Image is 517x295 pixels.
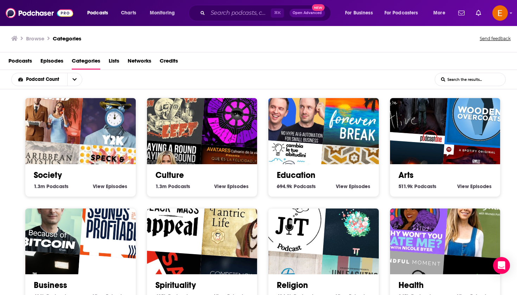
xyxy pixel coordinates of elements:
[340,7,382,19] button: open menu
[150,8,175,18] span: Monitoring
[155,170,184,180] a: Culture
[14,73,84,144] img: Your Mom & Dad
[323,78,393,149] img: Forever Break
[380,7,428,19] button: open menu
[34,170,62,180] a: Society
[470,183,492,190] span: Episodes
[293,11,322,15] span: Open Advanced
[455,7,467,19] a: Show notifications dropdown
[428,7,454,19] button: open menu
[414,183,436,190] span: Podcasts
[34,183,69,190] a: 1.3m Society Podcasts
[79,78,150,149] img: Headlong: Surviving Y2K
[93,183,104,190] span: View
[214,183,249,190] a: View Culture Episodes
[109,55,119,70] a: Lists
[457,183,469,190] span: View
[6,6,73,20] img: Podchaser - Follow, Share and Rate Podcasts
[128,55,151,70] a: Networks
[67,73,82,86] button: open menu
[336,183,370,190] a: View Education Episodes
[82,7,117,19] button: open menu
[323,188,393,259] img: The Creation Stories
[155,183,167,190] span: 1.3m
[155,280,196,290] a: Spirituality
[492,5,508,21] button: Show profile menu
[277,183,292,190] span: 694.9k
[168,183,190,190] span: Podcasts
[201,188,272,259] img: The Tantric Life
[135,73,206,144] img: Last Podcast On The Left
[384,8,418,18] span: For Podcasters
[398,170,414,180] a: Arts
[93,183,127,190] a: View Society Episodes
[378,73,449,144] img: We're Alive
[106,183,127,190] span: Episodes
[349,183,370,190] span: Episodes
[79,188,150,259] img: Sounds Profitable
[271,8,284,18] span: ⌘ K
[444,78,515,149] div: Wooden Overcoats
[378,184,449,255] img: Why Won't You Date Me? with Nicole Byer
[289,9,325,17] button: Open AdvancedNew
[444,188,515,259] img: FoundMyFitness
[116,7,140,19] a: Charts
[277,183,316,190] a: 694.9k Education Podcasts
[312,4,325,11] span: New
[227,183,249,190] span: Episodes
[11,73,93,86] h2: Choose List sort
[457,183,492,190] a: View Arts Episodes
[87,8,108,18] span: Podcasts
[294,183,316,190] span: Podcasts
[40,55,63,70] span: Episodes
[345,8,373,18] span: For Business
[26,35,44,42] h3: Browse
[145,7,184,19] button: open menu
[14,184,84,255] img: Because of Bitcoin
[493,257,510,274] div: Open Intercom Messenger
[8,55,32,70] a: Podcasts
[277,170,315,180] a: Education
[398,183,413,190] span: 511.9k
[214,183,226,190] span: View
[201,78,272,149] img: Duncan Trussell Family Hour
[492,5,508,21] img: User Profile
[257,73,327,144] img: Authority Hacker Podcast – AI & Automation for Small biz & Marketers
[257,184,327,255] img: Just Thinking Podcast
[160,55,178,70] a: Credits
[492,5,508,21] span: Logged in as emilymorris
[155,183,190,190] a: 1.3m Culture Podcasts
[135,184,206,255] img: Black Mass Appeal: Modern Satanism for the Masses
[398,183,436,190] a: 511.9k Arts Podcasts
[277,280,308,290] a: Religion
[12,77,67,82] button: open menu
[398,280,424,290] a: Health
[336,183,347,190] span: View
[478,34,513,44] button: Send feedback
[53,35,81,42] a: Categories
[72,55,100,70] a: Categories
[473,7,484,19] a: Show notifications dropdown
[34,280,67,290] a: Business
[433,8,445,18] span: More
